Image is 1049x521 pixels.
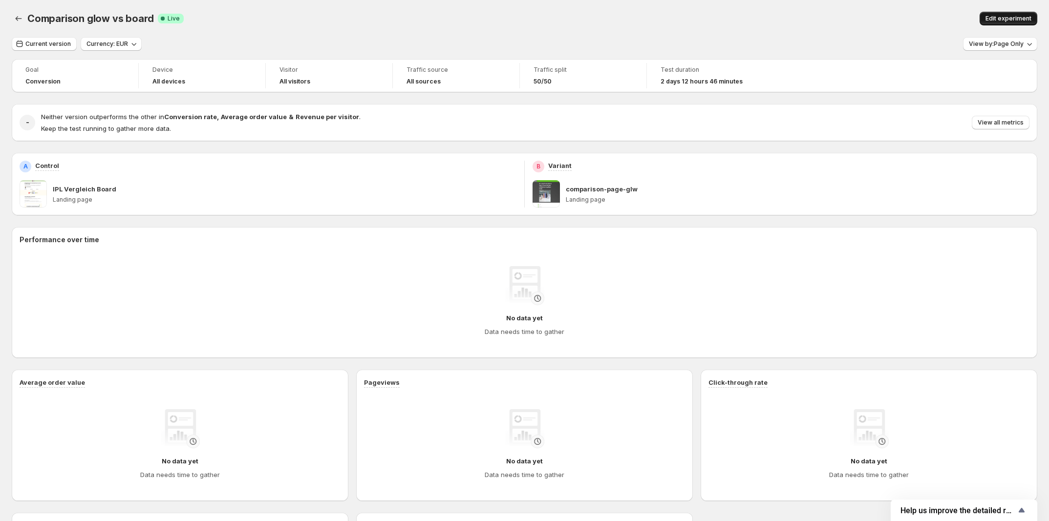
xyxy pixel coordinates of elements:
[534,65,633,86] a: Traffic split50/50
[900,504,1028,516] button: Show survey - Help us improve the detailed report for A/B campaigns
[25,65,125,86] a: GoalConversion
[851,456,887,466] h4: No data yet
[53,196,516,204] p: Landing page
[985,15,1031,22] span: Edit experiment
[41,125,171,132] span: Keep the test running to gather more data.
[12,12,25,25] button: Back
[217,113,219,121] strong: ,
[152,65,252,86] a: DeviceAll devices
[364,377,400,387] h3: Pageviews
[162,456,198,466] h4: No data yet
[566,196,1029,204] p: Landing page
[505,266,544,305] img: No data yet
[25,66,125,74] span: Goal
[41,113,361,121] span: Neither version outperforms the other in .
[850,409,889,448] img: No data yet
[708,377,768,387] h3: Click-through rate
[164,113,217,121] strong: Conversion rate
[506,313,543,323] h4: No data yet
[972,116,1029,129] button: View all metrics
[289,113,294,121] strong: &
[20,235,1029,245] h2: Performance over time
[978,119,1024,126] span: View all metrics
[26,118,29,127] h2: -
[661,65,760,86] a: Test duration2 days 12 hours 46 minutes
[81,37,142,51] button: Currency: EUR
[12,37,77,51] button: Current version
[279,78,310,85] h4: All visitors
[53,184,116,194] p: IPL Vergleich Board
[661,66,760,74] span: Test duration
[534,66,633,74] span: Traffic split
[140,470,220,479] h4: Data needs time to gather
[969,40,1024,48] span: View by: Page Only
[963,37,1037,51] button: View by:Page Only
[485,470,564,479] h4: Data needs time to gather
[829,470,909,479] h4: Data needs time to gather
[407,66,506,74] span: Traffic source
[221,113,287,121] strong: Average order value
[485,327,564,336] h4: Data needs time to gather
[566,184,638,194] p: comparison-page-glw
[407,78,441,85] h4: All sources
[25,78,61,85] span: Conversion
[152,78,185,85] h4: All devices
[548,161,572,170] p: Variant
[533,180,560,208] img: comparison-page-glw
[980,12,1037,25] button: Edit experiment
[35,161,59,170] p: Control
[168,15,180,22] span: Live
[536,163,540,170] h2: B
[161,409,200,448] img: No data yet
[407,65,506,86] a: Traffic sourceAll sources
[279,65,379,86] a: VisitorAll visitors
[900,506,1016,515] span: Help us improve the detailed report for A/B campaigns
[534,78,552,85] span: 50/50
[296,113,359,121] strong: Revenue per visitor
[25,40,71,48] span: Current version
[86,40,128,48] span: Currency: EUR
[23,163,28,170] h2: A
[661,78,743,85] span: 2 days 12 hours 46 minutes
[152,66,252,74] span: Device
[20,180,47,208] img: IPL Vergleich Board
[506,456,543,466] h4: No data yet
[279,66,379,74] span: Visitor
[27,13,154,24] span: Comparison glow vs board
[20,377,85,387] h3: Average order value
[505,409,544,448] img: No data yet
